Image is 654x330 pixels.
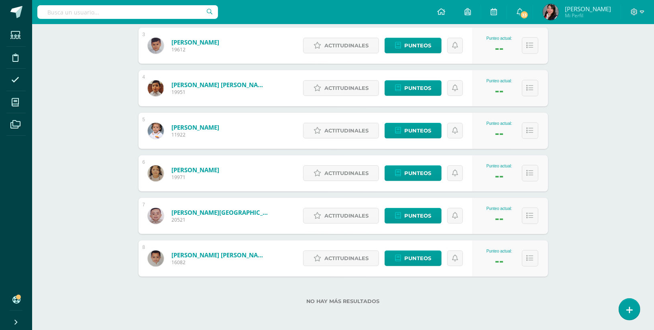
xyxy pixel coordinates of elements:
[171,38,219,46] a: [PERSON_NAME]
[385,208,442,224] a: Punteos
[143,117,145,122] div: 5
[143,244,145,250] div: 8
[303,165,379,181] a: Actitudinales
[37,5,218,19] input: Busca un usuario...
[148,208,164,224] img: e641d8dcf33a867bde25da759f101e9c.png
[324,123,369,138] span: Actitudinales
[171,81,268,89] a: [PERSON_NAME] [PERSON_NAME]
[303,208,379,224] a: Actitudinales
[495,126,503,141] div: --
[171,166,219,174] a: [PERSON_NAME]
[324,81,369,96] span: Actitudinales
[171,216,268,223] span: 20521
[171,251,268,259] a: [PERSON_NAME] [PERSON_NAME]
[385,165,442,181] a: Punteos
[148,165,164,181] img: b38cb86b9ff7a7a76ee4674ee5ca3ff3.png
[487,121,512,126] div: Punteo actual:
[487,36,512,41] div: Punteo actual:
[171,259,268,266] span: 16082
[171,208,268,216] a: [PERSON_NAME][GEOGRAPHIC_DATA]
[404,38,431,53] span: Punteos
[143,202,145,208] div: 7
[487,206,512,211] div: Punteo actual:
[495,253,503,268] div: --
[171,174,219,181] span: 19971
[543,4,559,20] img: 78777cb1edfd8e19bd945e592d7f778e.png
[385,123,442,139] a: Punteos
[324,208,369,223] span: Actitudinales
[487,79,512,83] div: Punteo actual:
[143,74,145,80] div: 4
[148,123,164,139] img: 03a8ec1b79ff64d95099656e00f8e5e4.png
[171,46,219,53] span: 19612
[139,298,548,304] label: No hay más resultados
[404,81,431,96] span: Punteos
[303,38,379,53] a: Actitudinales
[143,159,145,165] div: 6
[303,251,379,266] a: Actitudinales
[303,80,379,96] a: Actitudinales
[495,211,503,226] div: --
[148,251,164,267] img: 84678d20cf1d8f18cc36b05f530823f4.png
[148,38,164,54] img: 512c5d6ab841286574a90503d4d02e3a.png
[324,251,369,266] span: Actitudinales
[143,32,145,37] div: 3
[565,5,611,13] span: [PERSON_NAME]
[487,164,512,168] div: Punteo actual:
[171,123,219,131] a: [PERSON_NAME]
[171,89,268,96] span: 19951
[171,131,219,138] span: 11922
[324,38,369,53] span: Actitudinales
[487,249,512,253] div: Punteo actual:
[385,38,442,53] a: Punteos
[404,208,431,223] span: Punteos
[404,166,431,181] span: Punteos
[495,83,503,98] div: --
[404,123,431,138] span: Punteos
[385,251,442,266] a: Punteos
[324,166,369,181] span: Actitudinales
[148,80,164,96] img: 9571c278a3b2de741cc48b5774d961b6.png
[495,41,503,55] div: --
[565,12,611,19] span: Mi Perfil
[303,123,379,139] a: Actitudinales
[495,168,503,183] div: --
[385,80,442,96] a: Punteos
[520,10,529,19] span: 33
[404,251,431,266] span: Punteos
